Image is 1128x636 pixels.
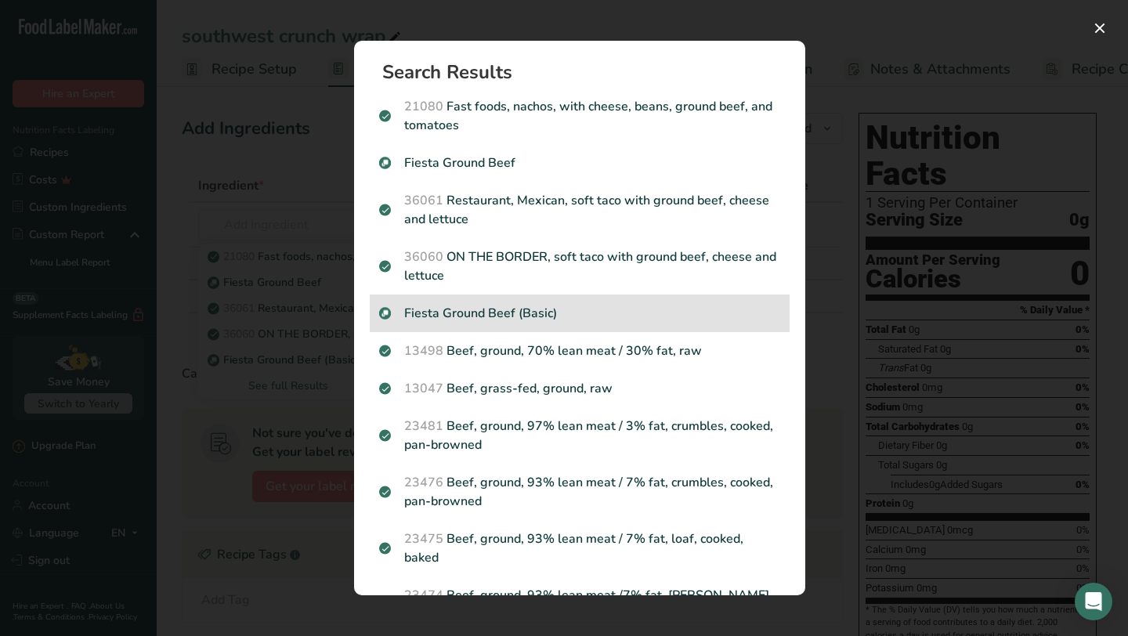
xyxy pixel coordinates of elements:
div: Open Intercom Messenger [1075,583,1112,620]
span: 36061 [404,192,443,209]
span: 13047 [404,380,443,397]
span: 23475 [404,530,443,547]
p: Beef, ground, 70% lean meat / 30% fat, raw [379,341,780,360]
span: 23476 [404,474,443,491]
img: Sub Recipe [379,308,391,320]
p: ON THE BORDER, soft taco with ground beef, cheese and lettuce [379,248,780,285]
p: Beef, ground, 93% lean meat / 7% fat, crumbles, cooked, pan-browned [379,473,780,511]
p: Beef, grass-fed, ground, raw [379,379,780,398]
span: 13498 [404,342,443,360]
p: Fiesta Ground Beef (Basic) [379,304,780,323]
span: 21080 [404,98,443,115]
h1: Search Results [382,63,790,81]
span: 23474 [404,587,443,604]
p: Fast foods, nachos, with cheese, beans, ground beef, and tomatoes [379,97,780,135]
p: Beef, ground, 93% lean meat /7% fat, [PERSON_NAME], cooked, pan-broiled [379,586,780,623]
p: Restaurant, Mexican, soft taco with ground beef, cheese and lettuce [379,191,780,229]
p: Fiesta Ground Beef [379,154,780,172]
span: 36060 [404,248,443,266]
img: Sub Recipe [379,157,391,169]
p: Beef, ground, 97% lean meat / 3% fat, crumbles, cooked, pan-browned [379,417,780,454]
p: Beef, ground, 93% lean meat / 7% fat, loaf, cooked, baked [379,529,780,567]
span: 23481 [404,417,443,435]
